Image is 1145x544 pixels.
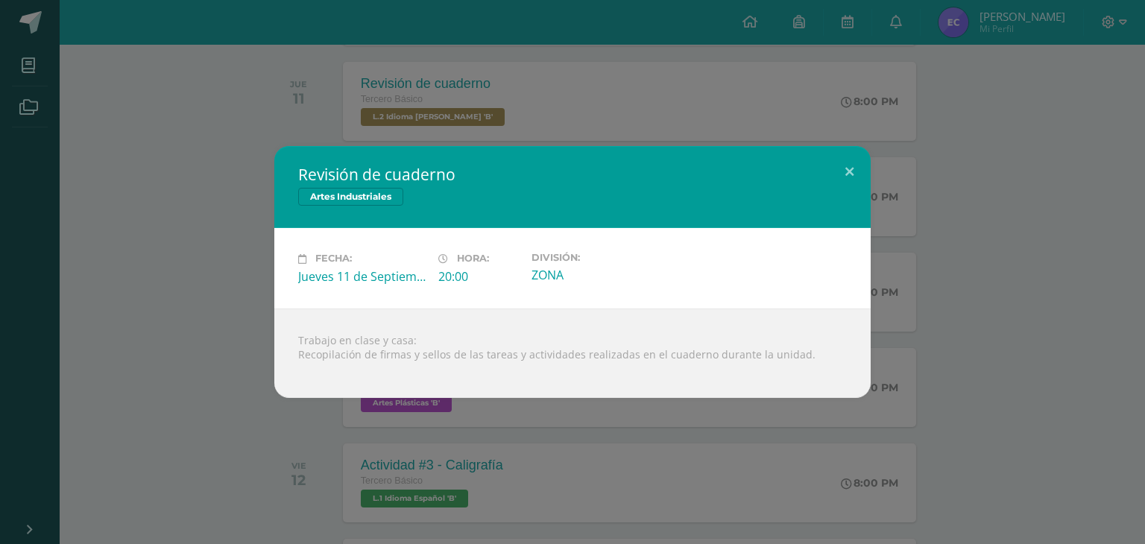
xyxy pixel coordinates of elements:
[438,268,520,285] div: 20:00
[532,252,660,263] label: División:
[828,146,871,197] button: Close (Esc)
[457,253,489,265] span: Hora:
[298,268,426,285] div: Jueves 11 de Septiembre
[274,309,871,398] div: Trabajo en clase y casa: Recopilación de firmas y sellos de las tareas y actividades realizadas e...
[298,188,403,206] span: Artes Industriales
[315,253,352,265] span: Fecha:
[298,164,847,185] h2: Revisión de cuaderno
[532,267,660,283] div: ZONA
